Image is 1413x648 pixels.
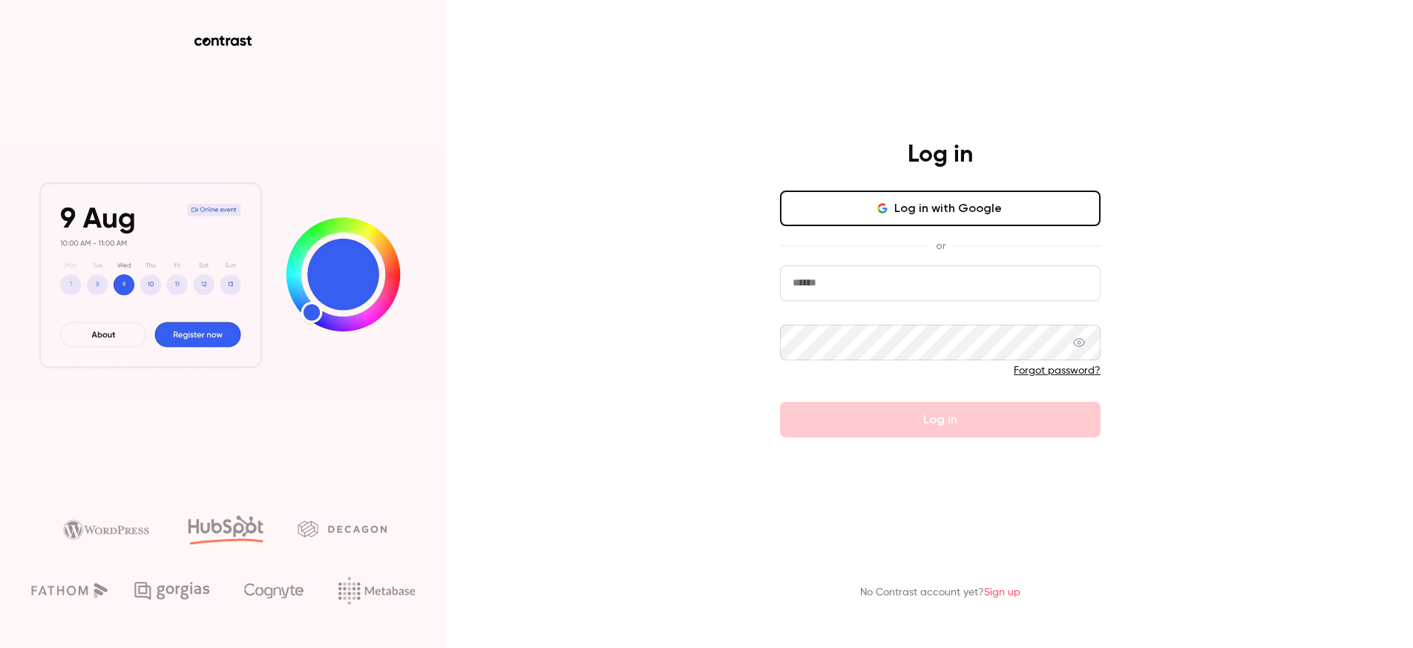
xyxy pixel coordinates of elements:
p: No Contrast account yet? [860,585,1020,601]
img: decagon [298,520,387,537]
button: Log in with Google [780,191,1101,226]
a: Sign up [984,587,1020,598]
h4: Log in [908,140,973,170]
a: Forgot password? [1014,366,1101,376]
span: or [928,238,953,254]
